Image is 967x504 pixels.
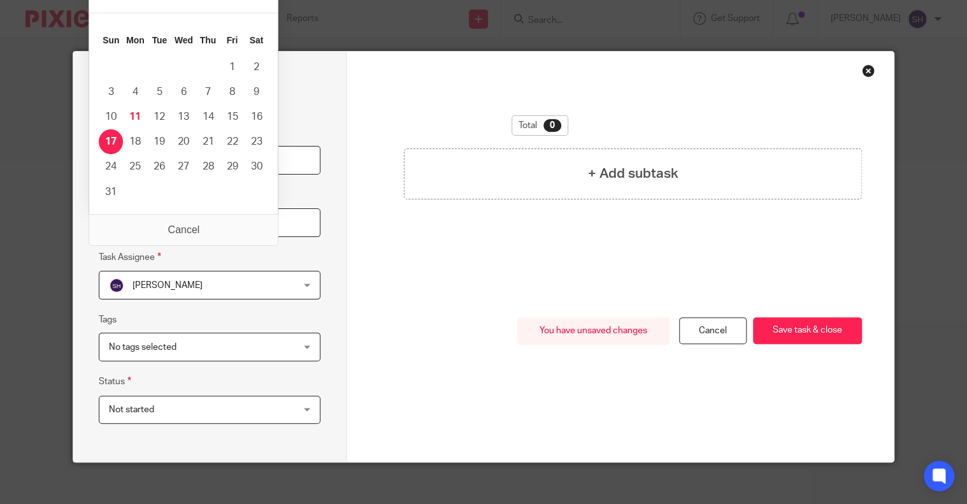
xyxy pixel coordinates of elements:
[679,317,747,345] a: Cancel
[244,154,268,179] button: 30
[862,64,875,77] div: Close this dialog window
[147,104,171,129] button: 12
[220,129,244,154] button: 22
[133,281,203,290] span: [PERSON_NAME]
[171,154,196,179] button: 27
[99,104,123,129] button: 10
[227,35,238,45] abbr: Friday
[109,405,154,414] span: Not started
[196,129,220,154] button: 21
[244,80,268,104] button: 9
[123,80,147,104] button: 4
[99,313,117,326] label: Tags
[123,104,147,129] button: 11
[103,35,119,45] abbr: Sunday
[220,55,244,80] button: 1
[99,250,161,264] label: Task Assignee
[220,104,244,129] button: 15
[220,80,244,104] button: 8
[99,374,131,389] label: Status
[196,154,220,179] button: 28
[147,80,171,104] button: 5
[196,104,220,129] button: 14
[244,55,268,80] button: 2
[200,35,216,45] abbr: Thursday
[196,80,220,104] button: 7
[99,129,123,154] button: 17
[123,154,147,179] button: 25
[126,35,144,45] abbr: Monday
[99,80,123,104] button: 3
[753,317,862,345] button: Save task & close
[244,104,268,129] button: 16
[171,129,196,154] button: 20
[152,35,168,45] abbr: Tuesday
[220,154,244,179] button: 29
[109,343,176,352] span: No tags selected
[175,35,193,45] abbr: Wednesday
[99,180,123,205] button: 31
[109,278,124,293] img: svg%3E
[517,317,670,345] div: You have unsaved changes
[543,119,561,132] div: 0
[250,35,264,45] abbr: Saturday
[244,129,268,154] button: 23
[147,154,171,179] button: 26
[99,154,123,179] button: 24
[147,129,171,154] button: 19
[171,80,196,104] button: 6
[171,104,196,129] button: 13
[99,208,320,237] input: Use the arrow keys to pick a date
[123,129,147,154] button: 18
[512,115,568,136] div: Total
[588,164,678,184] h4: + Add subtask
